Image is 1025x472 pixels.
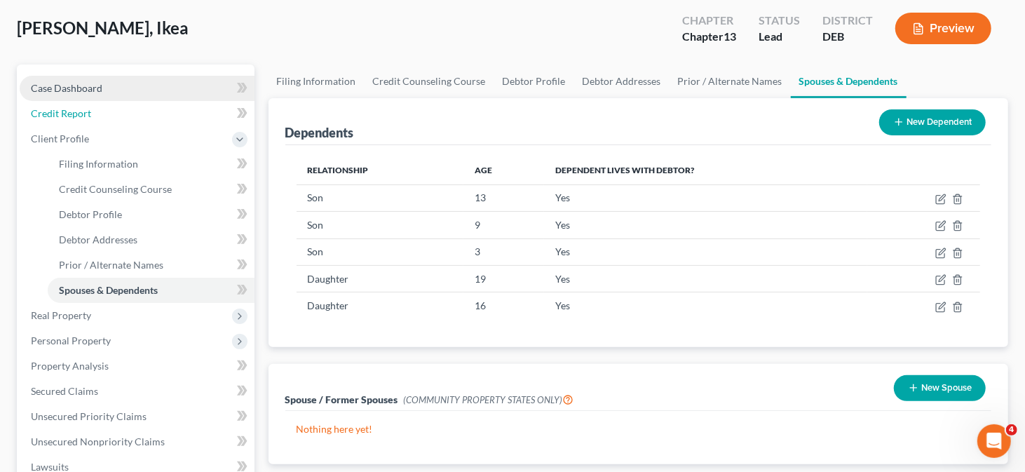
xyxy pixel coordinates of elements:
td: Son [297,238,464,265]
td: 3 [463,238,543,265]
div: DEB [822,29,873,45]
a: Credit Counseling Course [365,65,494,98]
td: Yes [544,184,868,211]
a: Credit Report [20,101,254,126]
th: Age [463,156,543,184]
td: Yes [544,212,868,238]
span: 4 [1006,424,1017,436]
span: Spouse / Former Spouses [285,393,398,405]
span: Real Property [31,309,91,321]
p: Nothing here yet! [297,422,981,436]
a: Spouses & Dependents [791,65,907,98]
div: District [822,13,873,29]
td: Yes [544,265,868,292]
button: New Spouse [894,375,986,401]
a: Property Analysis [20,353,254,379]
a: Spouses & Dependents [48,278,254,303]
td: Daughter [297,292,464,319]
a: Debtor Profile [494,65,574,98]
span: Filing Information [59,158,138,170]
iframe: Intercom live chat [977,424,1011,458]
a: Debtor Addresses [48,227,254,252]
td: 19 [463,265,543,292]
span: Secured Claims [31,385,98,397]
span: Credit Counseling Course [59,183,172,195]
span: Property Analysis [31,360,109,372]
div: Dependents [285,124,354,141]
a: Filing Information [48,151,254,177]
td: Yes [544,292,868,319]
div: Lead [759,29,800,45]
span: Spouses & Dependents [59,284,158,296]
span: Credit Report [31,107,91,119]
td: Son [297,212,464,238]
div: Chapter [682,29,736,45]
span: Personal Property [31,335,111,346]
div: Status [759,13,800,29]
a: Prior / Alternate Names [670,65,791,98]
a: Prior / Alternate Names [48,252,254,278]
span: Unsecured Nonpriority Claims [31,436,165,447]
span: Case Dashboard [31,82,102,94]
a: Debtor Addresses [574,65,670,98]
span: Prior / Alternate Names [59,259,163,271]
span: [PERSON_NAME], Ikea [17,18,189,38]
span: (COMMUNITY PROPERTY STATES ONLY) [404,394,574,405]
div: Chapter [682,13,736,29]
a: Secured Claims [20,379,254,404]
td: 13 [463,184,543,211]
span: Debtor Addresses [59,234,137,245]
a: Unsecured Priority Claims [20,404,254,429]
td: 9 [463,212,543,238]
span: Client Profile [31,133,89,144]
span: Unsecured Priority Claims [31,410,147,422]
button: Preview [895,13,991,44]
button: New Dependent [879,109,986,135]
th: Relationship [297,156,464,184]
span: 13 [724,29,736,43]
td: Daughter [297,265,464,292]
a: Credit Counseling Course [48,177,254,202]
td: Yes [544,238,868,265]
td: 16 [463,292,543,319]
span: Debtor Profile [59,208,122,220]
td: Son [297,184,464,211]
th: Dependent lives with debtor? [544,156,868,184]
a: Filing Information [269,65,365,98]
a: Debtor Profile [48,202,254,227]
a: Case Dashboard [20,76,254,101]
a: Unsecured Nonpriority Claims [20,429,254,454]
